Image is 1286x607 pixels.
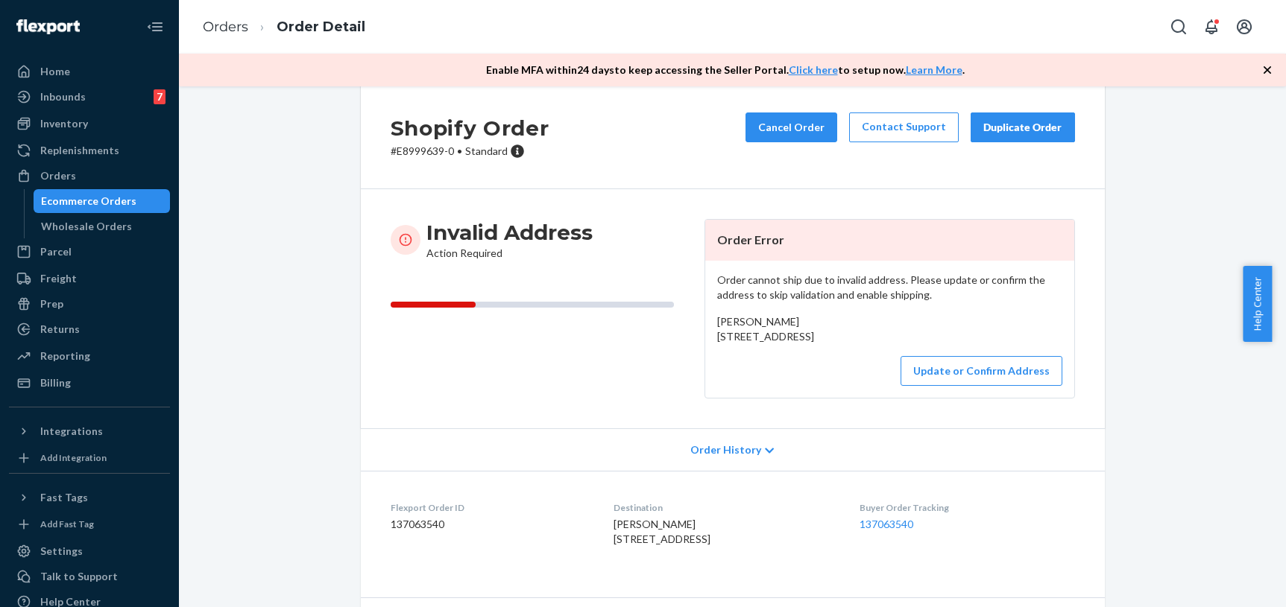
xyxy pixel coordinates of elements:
[9,240,170,264] a: Parcel
[860,501,1074,514] dt: Buyer Order Tracking
[34,214,171,238] a: Wholesale Orders
[9,85,170,109] a: Inbounds7
[486,63,965,77] p: Enable MFA within 24 days to keep accessing the Seller Portal. to setup now. .
[426,219,593,261] div: Action Required
[9,292,170,316] a: Prep
[191,5,377,49] ol: breadcrumbs
[717,273,1062,302] p: Order cannot ship due to invalid address. Please update or confirm the address to skip validation...
[1243,266,1272,342] button: Help Center
[9,419,170,443] button: Integrations
[40,375,71,390] div: Billing
[901,356,1062,386] button: Update or Confirm Address
[40,322,80,337] div: Returns
[465,144,508,157] span: Standard
[41,194,136,209] div: Ecommerce Orders
[9,317,170,341] a: Returns
[746,112,837,142] button: Cancel Order
[9,60,170,83] a: Home
[983,120,1062,135] div: Duplicate Order
[906,63,962,76] a: Learn More
[971,112,1075,142] button: Duplicate Order
[40,64,70,79] div: Home
[9,515,170,533] a: Add Fast Tag
[140,12,170,42] button: Close Navigation
[9,371,170,395] a: Billing
[9,344,170,368] a: Reporting
[40,116,88,131] div: Inventory
[40,349,90,363] div: Reporting
[40,271,77,286] div: Freight
[1164,12,1194,42] button: Open Search Box
[849,112,959,142] a: Contact Support
[40,168,76,183] div: Orders
[40,451,107,464] div: Add Integration
[40,518,94,530] div: Add Fast Tag
[9,449,170,467] a: Add Integration
[9,565,170,588] a: Talk to Support
[41,219,132,234] div: Wholesale Orders
[705,220,1074,261] header: Order Error
[1197,12,1226,42] button: Open notifications
[9,486,170,509] button: Fast Tags
[203,19,248,35] a: Orders
[40,143,119,158] div: Replenishments
[16,19,80,34] img: Flexport logo
[860,518,913,530] a: 137063540
[9,112,170,136] a: Inventory
[717,315,814,343] span: [PERSON_NAME] [STREET_ADDRESS]
[614,501,836,514] dt: Destination
[391,112,549,144] h2: Shopify Order
[426,219,593,246] h3: Invalid Address
[690,442,761,457] span: Order History
[277,19,365,35] a: Order Detail
[40,424,103,439] div: Integrations
[391,144,549,159] p: # E8999639-0
[40,244,72,259] div: Parcel
[457,144,462,157] span: •
[154,89,166,104] div: 7
[9,267,170,290] a: Freight
[789,63,838,76] a: Click here
[9,139,170,162] a: Replenishments
[40,296,63,311] div: Prep
[391,501,590,514] dt: Flexport Order ID
[391,517,590,532] dd: 137063540
[34,189,171,213] a: Ecommerce Orders
[9,539,170,563] a: Settings
[9,164,170,188] a: Orders
[40,544,83,559] div: Settings
[1229,12,1259,42] button: Open account menu
[614,518,710,545] span: [PERSON_NAME] [STREET_ADDRESS]
[40,490,88,505] div: Fast Tags
[40,569,118,584] div: Talk to Support
[40,89,86,104] div: Inbounds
